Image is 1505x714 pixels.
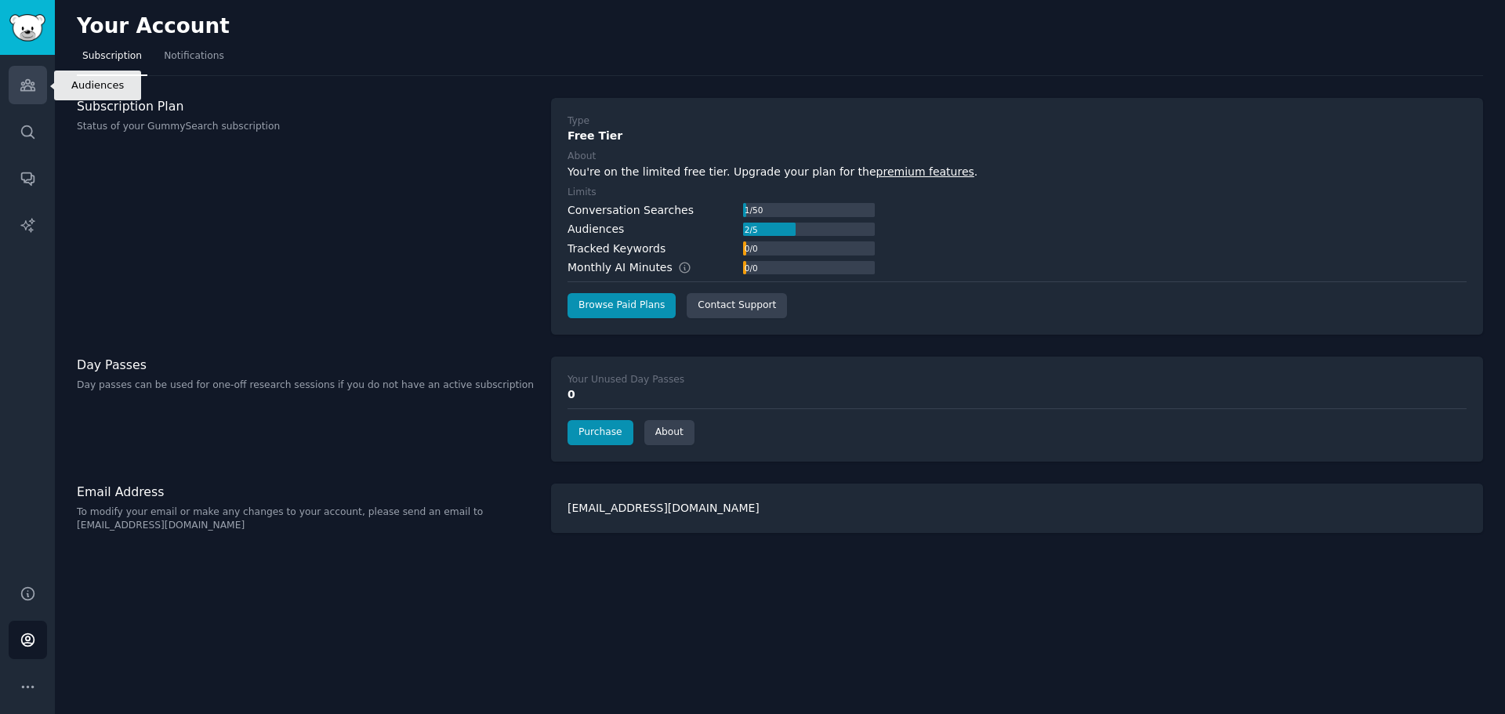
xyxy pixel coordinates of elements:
[876,165,974,178] a: premium features
[644,420,694,445] a: About
[568,259,708,276] div: Monthly AI Minutes
[158,44,230,76] a: Notifications
[77,357,535,373] h3: Day Passes
[77,484,535,500] h3: Email Address
[77,14,230,39] h2: Your Account
[82,49,142,63] span: Subscription
[568,128,1467,144] div: Free Tier
[568,373,684,387] div: Your Unused Day Passes
[551,484,1483,533] div: [EMAIL_ADDRESS][DOMAIN_NAME]
[568,420,633,445] a: Purchase
[743,223,759,237] div: 2 / 5
[568,164,1467,180] div: You're on the limited free tier. Upgrade your plan for the .
[77,44,147,76] a: Subscription
[77,506,535,533] p: To modify your email or make any changes to your account, please send an email to [EMAIL_ADDRESS]...
[568,386,1467,403] div: 0
[568,186,597,200] div: Limits
[568,221,624,237] div: Audiences
[77,379,535,393] p: Day passes can be used for one-off research sessions if you do not have an active subscription
[568,241,665,257] div: Tracked Keywords
[568,150,596,164] div: About
[743,261,759,275] div: 0 / 0
[687,293,787,318] a: Contact Support
[743,203,764,217] div: 1 / 50
[568,293,676,318] a: Browse Paid Plans
[743,241,759,256] div: 0 / 0
[77,120,535,134] p: Status of your GummySearch subscription
[164,49,224,63] span: Notifications
[9,14,45,42] img: GummySearch logo
[568,202,694,219] div: Conversation Searches
[568,114,589,129] div: Type
[77,98,535,114] h3: Subscription Plan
